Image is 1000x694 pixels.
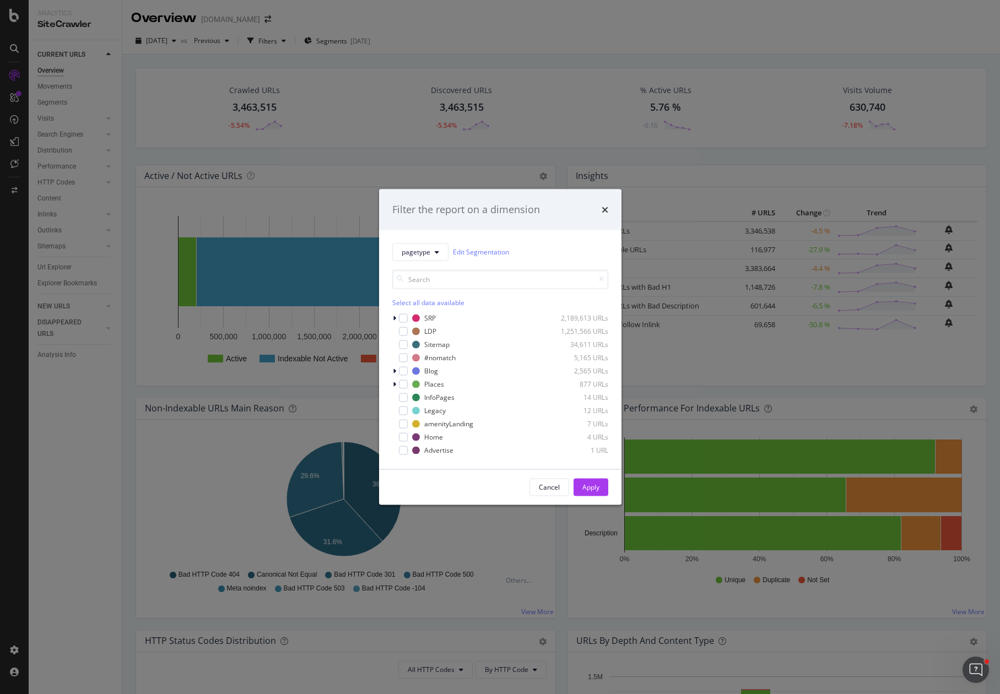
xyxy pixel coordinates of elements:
div: 4 URLs [554,432,608,442]
a: Edit Segmentation [453,246,509,258]
div: Places [424,379,444,389]
div: Select all data available [392,297,608,307]
button: Apply [574,478,608,496]
div: 1,251,566 URLs [554,327,608,336]
div: times [602,203,608,217]
div: Sitemap [424,340,450,349]
div: SRP [424,313,436,323]
div: 7 URLs [554,419,608,429]
div: 2,565 URLs [554,366,608,376]
div: amenityLanding [424,419,473,429]
button: pagetype [392,243,448,261]
div: Cancel [539,482,560,492]
div: 2,189,613 URLs [554,313,608,323]
div: #nomatch [424,353,456,362]
div: 5,165 URLs [554,353,608,362]
button: Cancel [529,478,569,496]
div: Advertise [424,446,453,455]
div: 1 URL [554,446,608,455]
div: InfoPages [424,393,455,402]
div: 12 URLs [554,406,608,415]
input: Search [392,269,608,289]
div: LDP [424,327,436,336]
div: Home [424,432,443,442]
div: 877 URLs [554,379,608,389]
div: Apply [582,482,599,492]
div: Filter the report on a dimension [392,203,540,217]
div: 14 URLs [554,393,608,402]
div: modal [379,189,621,505]
div: 34,611 URLs [554,340,608,349]
span: pagetype [402,247,430,257]
div: Legacy [424,406,446,415]
iframe: Intercom live chat [963,657,989,683]
div: Blog [424,366,438,376]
